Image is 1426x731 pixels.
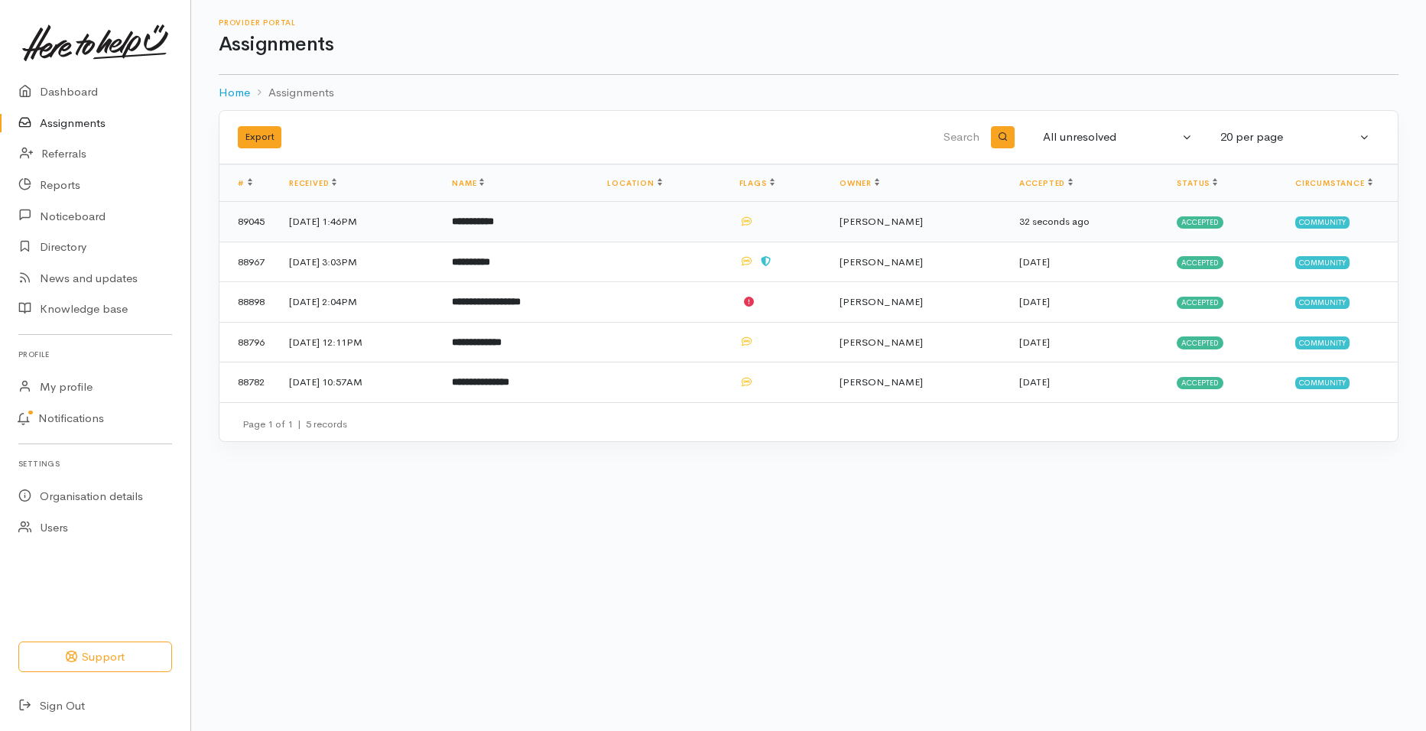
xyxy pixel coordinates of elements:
[1177,256,1223,268] span: Accepted
[1019,375,1050,388] time: [DATE]
[277,322,440,362] td: [DATE] 12:11PM
[219,202,277,242] td: 89045
[242,417,347,430] small: Page 1 of 1 5 records
[1019,215,1090,228] time: 32 seconds ago
[1295,216,1350,229] span: Community
[1295,256,1350,268] span: Community
[840,336,923,349] span: [PERSON_NAME]
[1295,377,1350,389] span: Community
[1177,297,1223,309] span: Accepted
[277,202,440,242] td: [DATE] 1:46PM
[219,75,1398,111] nav: breadcrumb
[840,178,879,188] a: Owner
[1295,297,1350,309] span: Community
[636,119,983,156] input: Search
[1019,295,1050,308] time: [DATE]
[219,282,277,323] td: 88898
[1177,178,1217,188] a: Status
[1211,122,1379,152] button: 20 per page
[1019,336,1050,349] time: [DATE]
[607,178,661,188] a: Location
[1043,128,1179,146] div: All unresolved
[238,178,252,188] a: #
[1177,216,1223,229] span: Accepted
[219,362,277,402] td: 88782
[1220,128,1356,146] div: 20 per page
[840,295,923,308] span: [PERSON_NAME]
[219,322,277,362] td: 88796
[18,453,172,474] h6: Settings
[840,255,923,268] span: [PERSON_NAME]
[1295,178,1372,188] a: Circumstance
[277,282,440,323] td: [DATE] 2:04PM
[840,375,923,388] span: [PERSON_NAME]
[739,178,775,188] a: Flags
[219,18,1398,27] h6: Provider Portal
[219,84,250,102] a: Home
[1019,255,1050,268] time: [DATE]
[1295,336,1350,349] span: Community
[219,242,277,282] td: 88967
[289,178,336,188] a: Received
[1019,178,1073,188] a: Accepted
[1177,377,1223,389] span: Accepted
[18,344,172,365] h6: Profile
[219,34,1398,56] h1: Assignments
[297,417,301,430] span: |
[452,178,484,188] a: Name
[1034,122,1202,152] button: All unresolved
[840,215,923,228] span: [PERSON_NAME]
[250,84,334,102] li: Assignments
[238,126,281,148] button: Export
[18,642,172,673] button: Support
[1177,336,1223,349] span: Accepted
[277,242,440,282] td: [DATE] 3:03PM
[277,362,440,402] td: [DATE] 10:57AM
